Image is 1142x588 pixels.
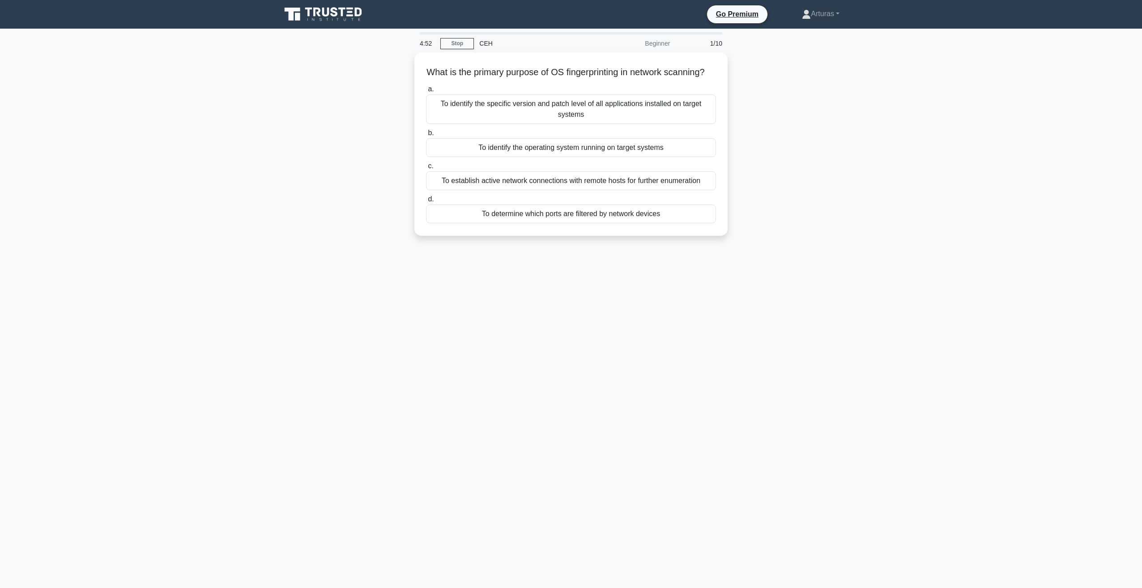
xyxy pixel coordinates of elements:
[474,34,597,52] div: CEH
[426,138,716,157] div: To identify the operating system running on target systems
[440,38,474,49] a: Stop
[711,9,764,20] a: Go Premium
[428,162,433,170] span: c.
[426,171,716,190] div: To establish active network connections with remote hosts for further enumeration
[780,5,861,23] a: Arturas
[428,129,434,136] span: b.
[675,34,728,52] div: 1/10
[428,85,434,93] span: a.
[428,195,434,203] span: d.
[597,34,675,52] div: Beginner
[426,94,716,124] div: To identify the specific version and patch level of all applications installed on target systems
[414,34,440,52] div: 4:52
[426,205,716,223] div: To determine which ports are filtered by network devices
[425,67,717,78] h5: What is the primary purpose of OS fingerprinting in network scanning?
